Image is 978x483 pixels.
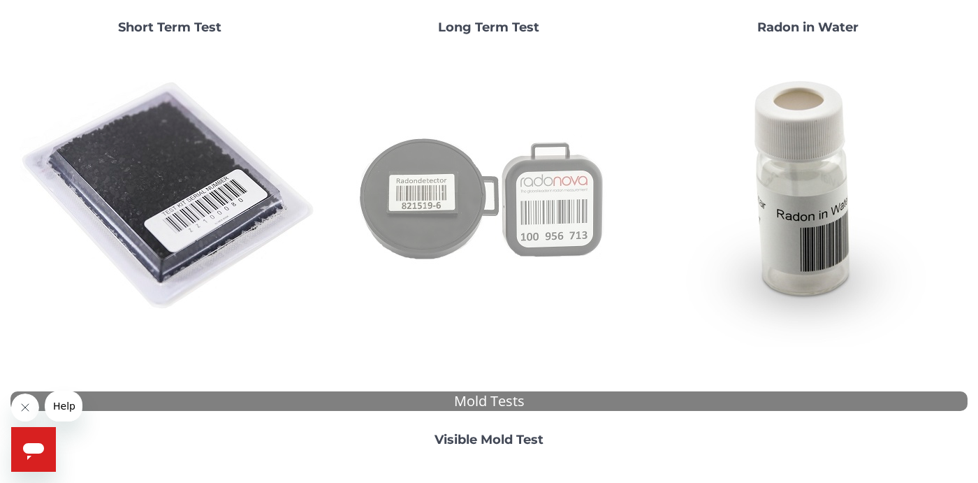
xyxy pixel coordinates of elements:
[118,20,221,35] strong: Short Term Test
[20,46,320,347] img: ShortTerm.jpg
[45,391,82,421] iframe: Message from company
[658,46,958,347] img: RadoninWater.jpg
[11,427,56,472] iframe: Button to launch messaging window
[339,46,639,347] img: Radtrak2vsRadtrak3.jpg
[438,20,539,35] strong: Long Term Test
[10,391,968,412] div: Mold Tests
[11,394,39,421] iframe: Close message
[757,20,859,35] strong: Radon in Water
[435,432,543,447] strong: Visible Mold Test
